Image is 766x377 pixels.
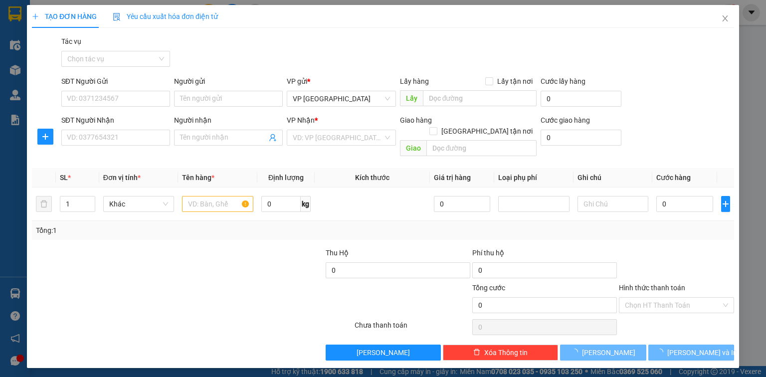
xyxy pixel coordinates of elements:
div: Người gửi [174,76,283,87]
button: plus [37,129,53,145]
span: Giao hàng [399,116,431,124]
span: Yêu cầu xuất hóa đơn điện tử [113,12,218,20]
img: icon [113,13,121,21]
th: Loại phụ phí [494,168,574,188]
span: [PERSON_NAME] [582,347,635,358]
button: [PERSON_NAME] và In [648,345,735,361]
span: close [721,14,729,22]
button: [PERSON_NAME] [325,345,440,361]
div: VP gửi [287,76,395,87]
input: Dọc đường [422,90,537,106]
span: loading [571,349,582,356]
input: VD: Bàn, Ghế [182,196,253,212]
span: plus [38,133,53,141]
span: Lấy tận nơi [493,76,537,87]
input: 0 [433,196,490,212]
span: user-add [269,134,277,142]
div: SĐT Người Nhận [61,115,170,126]
span: Tổng cước [472,284,505,292]
span: Kích thước [355,174,389,182]
span: [PERSON_NAME] [357,347,410,358]
button: [PERSON_NAME] [560,345,646,361]
input: Ghi Chú [577,196,649,212]
span: plus [32,13,39,20]
div: Người nhận [174,115,283,126]
span: Tên hàng [182,174,214,182]
div: Chưa thanh toán [354,320,471,337]
div: Phí thu hộ [472,247,617,262]
span: Giao [399,140,426,156]
th: Ghi chú [574,168,653,188]
span: Lấy [399,90,422,106]
span: Thu Hộ [325,249,348,257]
span: SL [60,174,68,182]
span: delete [473,349,480,357]
span: Đơn vị tính [103,174,141,182]
span: Lấy hàng [399,77,428,85]
span: VP Nhận [287,116,315,124]
span: Giá trị hàng [433,174,470,182]
button: deleteXóa Thông tin [443,345,558,361]
button: delete [36,196,52,212]
span: Xóa Thông tin [484,347,528,358]
span: loading [656,349,667,356]
label: Cước lấy hàng [541,77,585,85]
input: Dọc đường [426,140,537,156]
label: Cước giao hàng [541,116,590,124]
div: SĐT Người Gửi [61,76,170,87]
button: plus [721,196,730,212]
label: Tác vụ [61,37,81,45]
span: kg [301,196,311,212]
span: Định lượng [268,174,304,182]
label: Hình thức thanh toán [619,284,685,292]
span: plus [722,200,730,208]
span: TẠO ĐƠN HÀNG [32,12,97,20]
div: Tổng: 1 [36,225,296,236]
button: Close [711,5,739,33]
span: Cước hàng [656,174,691,182]
input: Cước lấy hàng [541,91,621,107]
span: Khác [109,196,169,211]
span: [PERSON_NAME] và In [667,347,737,358]
span: [GEOGRAPHIC_DATA] tận nơi [437,126,537,137]
span: VP Đà Nẵng [293,91,389,106]
input: Cước giao hàng [541,130,621,146]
